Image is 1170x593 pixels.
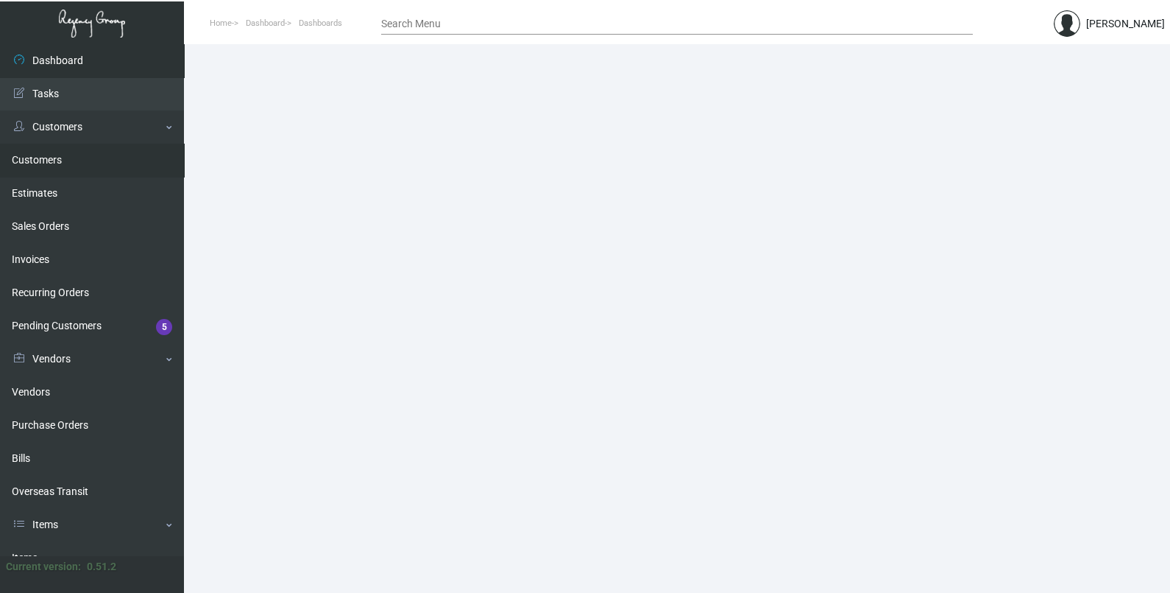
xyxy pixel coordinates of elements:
span: Dashboards [299,18,342,28]
img: admin@bootstrapmaster.com [1054,10,1080,37]
div: Current version: [6,559,81,575]
span: Dashboard [246,18,285,28]
span: Home [210,18,232,28]
div: 0.51.2 [87,559,116,575]
div: [PERSON_NAME] [1086,16,1165,32]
